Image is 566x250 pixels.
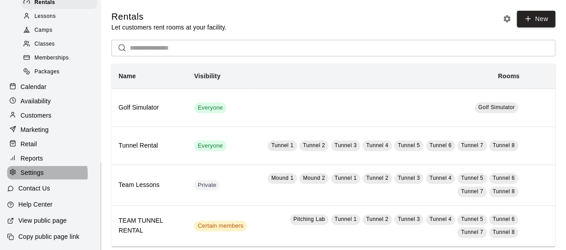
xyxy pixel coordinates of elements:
p: Calendar [21,82,47,91]
p: Availability [21,97,51,106]
h5: Rentals [111,11,226,23]
b: Name [119,72,136,80]
a: Availability [7,94,94,108]
a: Classes [21,38,101,51]
div: Lessons [21,10,97,23]
span: Everyone [194,142,226,150]
div: This service is visible to all of your customers [194,102,226,113]
span: Certain members [194,222,247,230]
table: simple table [111,64,555,246]
a: Customers [7,109,94,122]
span: Camps [34,26,52,35]
p: Copy public page link [18,232,79,241]
span: Tunnel 6 [493,175,515,181]
a: Packages [21,65,101,79]
span: Tunnel 8 [493,142,515,148]
div: Classes [21,38,97,51]
span: Tunnel 4 [430,216,451,222]
p: Let customers rent rooms at your facility. [111,23,226,32]
span: Tunnel 1 [335,216,357,222]
p: Retail [21,140,37,148]
a: Calendar [7,80,94,93]
span: Tunnel 1 [271,142,293,148]
span: Tunnel 7 [461,188,483,195]
div: This service is hidden, and can only be accessed via a direct link [194,180,220,191]
a: Marketing [7,123,94,136]
p: Customers [21,111,51,120]
p: Marketing [21,125,49,134]
span: Tunnel 7 [461,142,483,148]
span: Tunnel 2 [303,142,325,148]
span: Tunnel 3 [398,216,420,222]
span: Tunnel 2 [366,175,388,181]
p: Contact Us [18,184,50,193]
span: Tunnel 2 [366,216,388,222]
span: Packages [34,68,60,76]
span: Tunnel 3 [398,175,420,181]
h6: Tunnel Rental [119,141,180,151]
span: Everyone [194,104,226,112]
h6: Team Lessons [119,180,180,190]
h6: Golf Simulator [119,103,180,113]
p: Help Center [18,200,52,209]
p: View public page [18,216,67,225]
a: Camps [21,24,101,38]
h6: TEAM TUNNEL RENTAL [119,216,180,236]
div: Packages [21,66,97,78]
span: Golf Simulator [478,104,515,110]
span: Pitching Lab [294,216,325,222]
span: Mound 2 [303,175,325,181]
b: Visibility [194,72,221,80]
div: This service is visible to only customers with certain memberships. Check the service pricing for... [194,220,247,231]
span: Tunnel 3 [335,142,357,148]
div: Memberships [21,52,97,64]
a: Lessons [21,9,101,23]
span: Tunnel 7 [461,229,483,235]
span: Classes [34,40,55,49]
span: Tunnel 6 [493,216,515,222]
span: Tunnel 4 [366,142,388,148]
span: Memberships [34,54,68,63]
span: Tunnel 8 [493,188,515,195]
p: Settings [21,168,44,177]
span: Tunnel 1 [335,175,357,181]
button: Rental settings [500,12,514,25]
div: Camps [21,24,97,37]
a: Settings [7,166,94,179]
span: Tunnel 5 [461,175,483,181]
span: Tunnel 8 [493,229,515,235]
a: Memberships [21,51,101,65]
span: Mound 1 [271,175,294,181]
span: Lessons [34,12,56,21]
span: Private [194,181,220,190]
a: Reports [7,152,94,165]
span: Tunnel 6 [430,142,451,148]
a: Retail [7,137,94,151]
p: Reports [21,154,43,163]
b: Rooms [498,72,519,80]
span: Tunnel 5 [398,142,420,148]
span: Tunnel 4 [430,175,451,181]
span: Tunnel 5 [461,216,483,222]
a: New [517,11,555,27]
div: This service is visible to all of your customers [194,140,226,151]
